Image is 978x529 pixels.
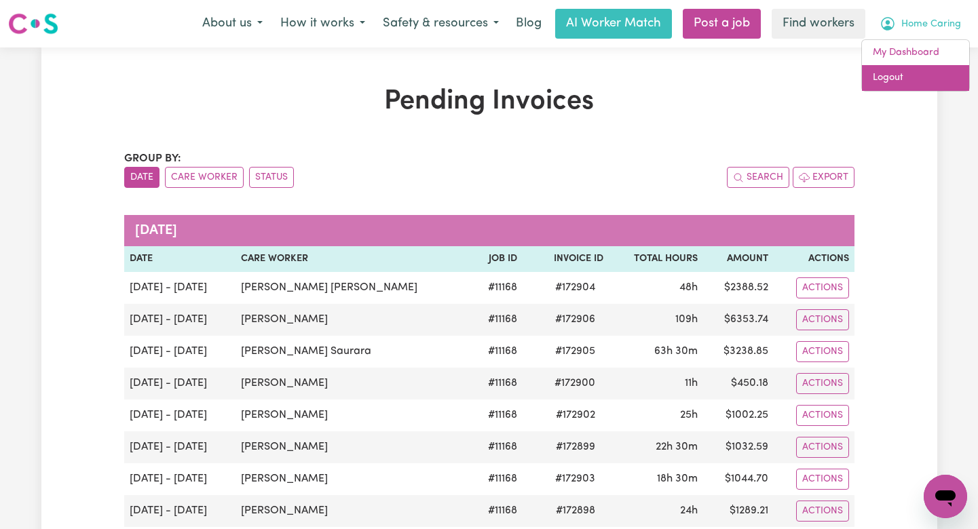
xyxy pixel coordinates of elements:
[124,304,236,336] td: [DATE] - [DATE]
[124,272,236,304] td: [DATE] - [DATE]
[236,463,472,495] td: [PERSON_NAME]
[472,495,523,527] td: # 11168
[796,469,849,490] button: Actions
[271,9,374,38] button: How it works
[124,399,236,431] td: [DATE] - [DATE]
[236,272,472,304] td: [PERSON_NAME] [PERSON_NAME]
[871,9,970,38] button: My Account
[124,463,236,495] td: [DATE] - [DATE]
[546,375,603,391] span: # 172900
[796,373,849,394] button: Actions
[654,346,698,357] span: 63 hours 30 minutes
[124,431,236,463] td: [DATE] - [DATE]
[523,246,608,272] th: Invoice ID
[236,399,472,431] td: [PERSON_NAME]
[657,473,698,484] span: 18 hours 30 minutes
[124,495,236,527] td: [DATE] - [DATE]
[547,311,603,328] span: # 172906
[165,167,244,188] button: sort invoices by care worker
[548,439,603,455] span: # 172899
[796,405,849,426] button: Actions
[703,336,774,368] td: $ 3238.85
[236,368,472,399] td: [PERSON_NAME]
[862,40,969,66] a: My Dashboard
[685,378,698,389] span: 11 hours
[124,368,236,399] td: [DATE] - [DATE]
[675,314,698,325] span: 109 hours
[508,9,550,39] a: Blog
[547,279,603,296] span: # 172904
[374,9,508,38] button: Safety & resources
[236,431,472,463] td: [PERSON_NAME]
[703,495,774,527] td: $ 1289.21
[727,167,789,188] button: Search
[193,9,271,38] button: About us
[703,246,774,272] th: Amount
[703,463,774,495] td: $ 1044.70
[548,503,603,519] span: # 172898
[8,8,58,39] a: Careseekers logo
[901,17,961,32] span: Home Caring
[680,505,698,516] span: 24 hours
[796,341,849,362] button: Actions
[680,410,698,420] span: 25 hours
[249,167,294,188] button: sort invoices by paid status
[472,304,523,336] td: # 11168
[124,167,159,188] button: sort invoices by date
[472,399,523,431] td: # 11168
[683,9,761,39] a: Post a job
[124,246,236,272] th: Date
[793,167,854,188] button: Export
[124,153,181,164] span: Group by:
[472,336,523,368] td: # 11168
[8,12,58,36] img: Careseekers logo
[548,407,603,423] span: # 172902
[124,336,236,368] td: [DATE] - [DATE]
[656,442,698,452] span: 22 hours 30 minutes
[472,368,523,399] td: # 11168
[236,495,472,527] td: [PERSON_NAME]
[703,399,774,431] td: $ 1002.25
[472,246,523,272] th: Job ID
[796,501,849,522] button: Actions
[472,272,523,304] td: # 11168
[924,475,967,518] iframe: Button to launch messaging window
[772,9,865,39] a: Find workers
[703,431,774,463] td: $ 1032.59
[609,246,703,272] th: Total Hours
[862,65,969,91] a: Logout
[703,368,774,399] td: $ 450.18
[774,246,854,272] th: Actions
[236,246,472,272] th: Care Worker
[703,304,774,336] td: $ 6353.74
[547,343,603,359] span: # 172905
[236,336,472,368] td: [PERSON_NAME] Saurara
[236,304,472,336] td: [PERSON_NAME]
[124,215,854,246] caption: [DATE]
[124,85,854,118] h1: Pending Invoices
[861,39,970,92] div: My Account
[472,463,523,495] td: # 11168
[796,437,849,458] button: Actions
[796,309,849,330] button: Actions
[472,431,523,463] td: # 11168
[679,282,698,293] span: 48 hours
[703,272,774,304] td: $ 2388.52
[555,9,672,39] a: AI Worker Match
[547,471,603,487] span: # 172903
[796,277,849,298] button: Actions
